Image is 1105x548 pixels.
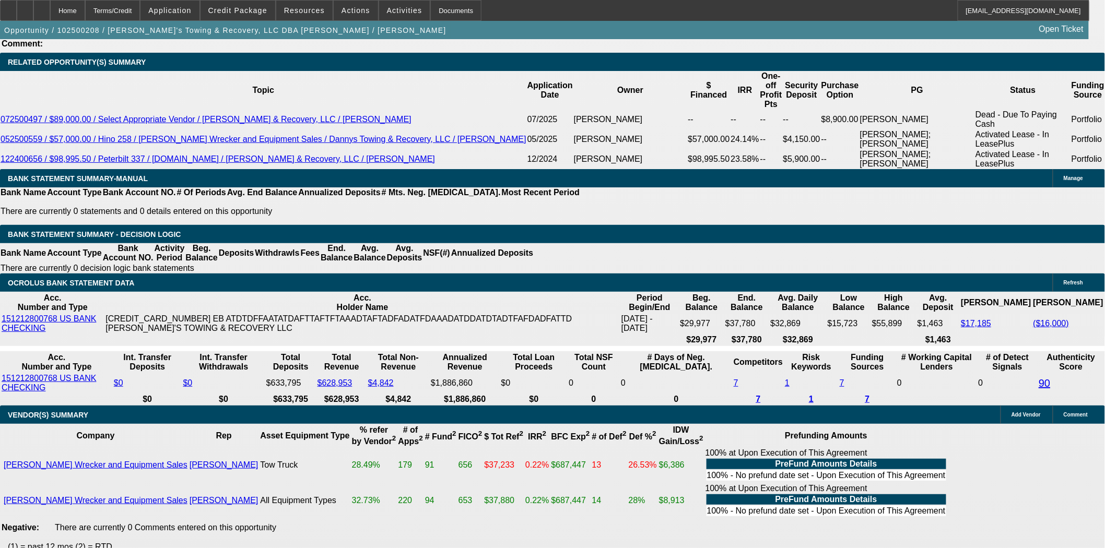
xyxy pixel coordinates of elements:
[1,207,580,216] p: There are currently 0 statements and 0 details entered on this opportunity
[342,6,370,15] span: Actions
[334,1,378,20] button: Actions
[368,352,429,372] th: Total Non-Revenue
[148,6,191,15] span: Application
[978,373,1038,393] td: 0
[785,378,790,387] a: 1
[573,110,688,129] td: [PERSON_NAME]
[501,352,568,372] th: Total Loan Proceeds
[659,448,704,482] td: $6,386
[760,71,783,110] th: One-off Profit Pts
[809,395,814,403] a: 1
[865,395,870,403] a: 7
[821,71,860,110] th: Purchase Option
[1,154,435,163] a: 122400656 / $98,995.50 / Peterbilt 337 / [DOMAIN_NAME] / [PERSON_NAME] & Recovery, LLC / [PERSON_...
[1,135,526,144] a: 052500559 / $57,000.00 / Hino 258 / [PERSON_NAME] Wrecker and Equipment Sales / Dannys Towing & R...
[872,314,916,333] td: $55,899
[208,6,267,15] span: Credit Package
[266,373,316,393] td: $633,795
[573,71,688,110] th: Owner
[458,448,483,482] td: 656
[975,129,1071,149] td: Activated Lease - In LeasePlus
[351,448,397,482] td: 28.49%
[8,174,148,183] span: BANK STATEMENT SUMMARY-MANUAL
[770,335,826,345] th: $32,869
[105,293,620,313] th: Acc. Holder Name
[452,430,456,438] sup: 2
[592,448,627,482] td: 13
[734,378,738,387] a: 7
[55,523,276,532] span: There are currently 0 Comments entered on this opportunity
[478,430,482,438] sup: 2
[177,187,227,198] th: # Of Periods
[46,187,102,198] th: Account Type
[102,243,154,263] th: Bank Account NO.
[501,187,580,198] th: Most Recent Period
[266,394,316,404] th: $633,795
[975,110,1071,129] td: Dead - Due To Paying Cash
[975,149,1071,169] td: Activated Lease - In LeasePlus
[501,373,568,393] td: $0
[784,352,838,372] th: Risk Keywords
[821,129,860,149] td: --
[458,483,483,518] td: 653
[284,6,325,15] span: Resources
[183,394,265,404] th: $0
[113,394,182,404] th: $0
[592,432,627,441] b: # of Def
[707,506,946,516] td: 100% - No prefund date set - Upon Execution of This Agreement
[185,243,218,263] th: Beg. Balance
[897,352,977,372] th: # Working Capital Lenders
[260,448,350,482] td: Tow Truck
[821,149,860,169] td: --
[1,115,412,124] a: 072500497 / $89,000.00 / Select Appropriate Vendor / [PERSON_NAME] & Recovery, LLC / [PERSON_NAME]
[317,352,367,372] th: Total Revenue
[586,430,590,438] sup: 2
[8,279,134,287] span: OCROLUS BANK STATEMENT DATA
[398,483,424,518] td: 220
[318,378,352,387] a: $628,953
[917,314,960,333] td: $1,463
[1033,319,1069,328] a: ($16,000)
[140,1,199,20] button: Application
[760,129,783,149] td: --
[190,460,258,469] a: [PERSON_NAME]
[551,483,591,518] td: $687,447
[573,129,688,149] td: [PERSON_NAME]
[525,448,549,482] td: 0.22%
[783,110,821,129] td: --
[629,432,656,441] b: Def %
[2,314,96,332] a: 151212800768 US BANK CHECKING
[543,430,546,438] sup: 2
[775,459,877,468] b: PreFund Amounts Details
[520,430,523,438] sup: 2
[1071,110,1105,129] td: Portfolio
[897,378,902,387] span: 0
[731,110,760,129] td: --
[398,425,423,446] b: # of Apps
[381,187,501,198] th: # Mts. Neg. [MEDICAL_DATA].
[699,435,703,443] sup: 2
[961,319,991,328] a: $17,185
[154,243,185,263] th: Activity Period
[1071,129,1105,149] td: Portfolio
[725,314,769,333] td: $37,780
[839,352,896,372] th: Funding Sources
[679,335,724,345] th: $29,977
[4,496,187,505] a: [PERSON_NAME] Wrecker and Equipment Sales
[501,394,568,404] th: $0
[568,352,619,372] th: Sum of the Total NSF Count and Total Overdraft Fee Count from Ocrolus
[351,483,397,518] td: 32.73%
[725,335,769,345] th: $37,780
[1,352,112,372] th: Acc. Number and Type
[783,129,821,149] td: $4,150.00
[760,110,783,129] td: --
[770,293,826,313] th: Avg. Daily Balance
[392,435,396,443] sup: 2
[687,110,730,129] td: --
[105,314,620,333] td: [CREDIT_CARD_NUMBER] EB ATDTDFFAATATDAFTTAFTFTAAADTAFTADFADATFDAAADATDDATDTADTFAFDADFATTD [PERSON...
[183,378,193,387] a: $0
[551,448,591,482] td: $687,447
[216,431,232,440] b: Rep
[679,293,724,313] th: Beg. Balance
[113,352,182,372] th: Int. Transfer Deposits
